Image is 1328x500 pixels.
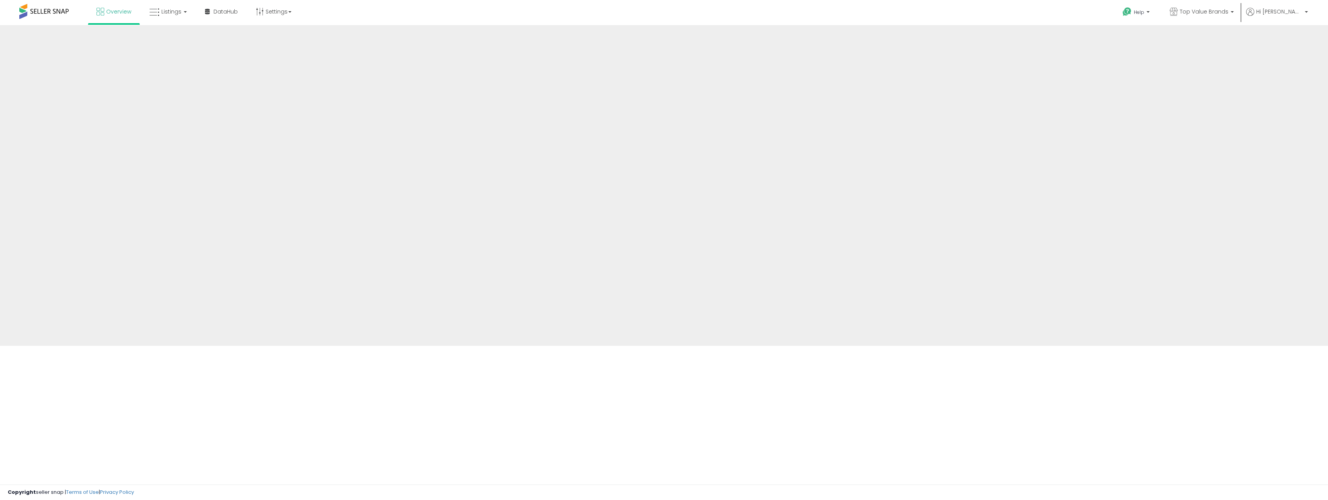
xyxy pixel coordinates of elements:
span: Help [1134,9,1144,15]
i: Get Help [1122,7,1132,17]
a: Help [1116,1,1157,25]
a: Hi [PERSON_NAME] [1246,8,1308,25]
span: Listings [161,8,181,15]
span: Hi [PERSON_NAME] [1256,8,1303,15]
span: Top Value Brands [1180,8,1228,15]
span: Overview [106,8,131,15]
span: DataHub [213,8,238,15]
